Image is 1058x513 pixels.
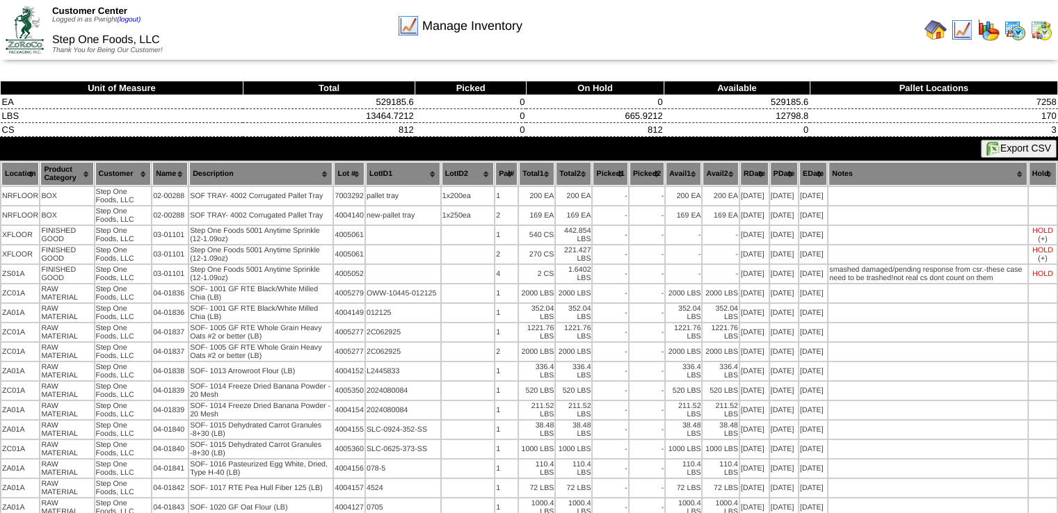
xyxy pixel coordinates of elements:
td: 02-00288 [152,206,188,225]
td: RAW MATERIAL [40,304,93,322]
td: - [630,304,664,322]
td: 1 [495,323,518,341]
span: Manage Inventory [422,19,522,33]
td: [DATE] [770,265,798,283]
td: RAW MATERIAL [40,323,93,341]
td: - [630,440,664,458]
td: - [630,343,664,361]
td: 169 EA [666,206,701,225]
td: Step One Foods, LLC [95,323,152,341]
td: 4005052 [334,265,364,283]
td: 2C062925 [366,343,440,361]
td: 03-01101 [152,265,188,283]
td: OWW-10445-012125 [366,284,440,302]
td: SOF- 1001 GF RTE Black/White Milled Chia (LB) [189,284,332,302]
td: [DATE] [770,187,798,205]
td: RAW MATERIAL [40,382,93,400]
td: - [703,226,738,244]
td: 3 [810,123,1057,137]
div: HOLD [1032,227,1053,235]
th: Picked2 [630,162,664,186]
td: [DATE] [799,304,827,322]
td: ZC01A [1,323,39,341]
td: 4005061 [334,245,364,263]
td: Step One Foods 5001 Anytime Sprinkle (12-1.09oz) [189,245,332,263]
td: ZA01A [1,401,39,419]
td: 211.52 LBS [556,401,591,419]
td: L2445833 [366,362,440,380]
td: [DATE] [799,382,827,400]
td: SOF- 1005 GF RTE Whole Grain Heavy Oats #2 or better (LB) [189,343,332,361]
th: Customer [95,162,152,186]
td: 04-01837 [152,343,188,361]
td: ZC01A [1,440,39,458]
th: Total2 [556,162,591,186]
td: - [593,343,627,361]
td: RAW MATERIAL [40,362,93,380]
td: 4005279 [334,284,364,302]
td: Step One Foods, LLC [95,362,152,380]
span: Logged in as Pwright [52,16,141,24]
td: ZC01A [1,382,39,400]
th: Avail2 [703,162,738,186]
td: 540 CS [519,226,554,244]
td: 2000 LBS [703,284,738,302]
td: RAW MATERIAL [40,343,93,361]
td: 1 [495,362,518,380]
td: [DATE] [740,245,769,263]
td: new-pallet tray [366,206,440,225]
img: calendarprod.gif [1004,19,1026,41]
td: 352.04 LBS [519,304,554,322]
td: SOF- 1001 GF RTE Black/White Milled Chia (LB) [189,304,332,322]
td: Step One Foods, LLC [95,421,152,439]
td: 7258 [810,95,1057,109]
img: ZoRoCo_Logo(Green%26Foil)%20jpg.webp [6,6,44,53]
td: 336.4 LBS [519,362,554,380]
td: ZA01A [1,421,39,439]
td: 03-01101 [152,245,188,263]
td: 2000 LBS [556,343,591,361]
td: - [593,401,627,419]
th: Name [152,162,188,186]
td: 336.4 LBS [703,362,738,380]
td: SOF- 1015 Dehydrated Carrot Granules -8+30 (LB) [189,440,332,458]
td: Step One Foods, LLC [95,382,152,400]
td: 2C062925 [366,323,440,341]
td: [DATE] [799,245,827,263]
td: FINISHED GOOD [40,226,93,244]
td: [DATE] [740,382,769,400]
td: 352.04 LBS [703,304,738,322]
div: HOLD [1032,270,1053,278]
td: - [630,226,664,244]
td: LBS [1,109,243,123]
td: - [593,382,627,400]
td: 200 EA [519,187,554,205]
td: 1000 LBS [703,440,738,458]
td: 04-01840 [152,440,188,458]
td: [DATE] [740,284,769,302]
td: 04-01836 [152,284,188,302]
td: Step One Foods, LLC [95,401,152,419]
td: 1221.76 LBS [556,323,591,341]
td: - [630,187,664,205]
td: 2000 LBS [519,343,554,361]
td: 665.9212 [526,109,664,123]
td: 13464.7212 [243,109,415,123]
td: Step One Foods 5001 Anytime Sprinkle (12-1.09oz) [189,226,332,244]
td: smashed damaged/pending response from csr.-these case need to be trashed!not real cs dont count o... [828,265,1027,283]
td: SOF- 1014 Freeze Dried Banana Powder - 20 Mesh [189,382,332,400]
td: 2000 LBS [666,343,701,361]
td: Step One Foods, LLC [95,226,152,244]
td: - [593,440,627,458]
td: ZA01A [1,304,39,322]
td: 38.48 LBS [519,421,554,439]
th: Unit of Measure [1,81,243,95]
th: LotID2 [442,162,494,186]
td: - [630,245,664,263]
th: LotID1 [366,162,440,186]
span: Thank You for Being Our Customer! [52,47,163,54]
img: line_graph.gif [951,19,973,41]
td: 4005277 [334,323,364,341]
td: 2000 LBS [703,343,738,361]
th: RDate [740,162,769,186]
